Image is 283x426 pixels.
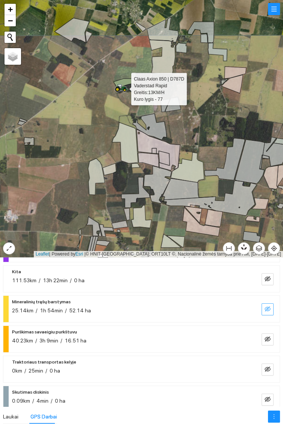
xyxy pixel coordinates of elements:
span: 16.51 ha [65,338,86,344]
span: Purškimas savaeigiu purkštuvu [12,327,77,336]
span: eye-invisible [265,306,271,313]
a: Zoom out [5,15,16,26]
span: Kita [12,267,21,276]
button: aim [268,242,280,254]
button: eye-invisible [262,333,274,345]
button: eye-invisible [262,394,274,406]
span: 0 ha [74,277,85,283]
button: Initiate a new search [5,32,16,43]
span: Skutimas diskinis [12,388,49,397]
a: Layers [5,48,21,65]
span: 0 ha [55,398,65,404]
span: / [39,277,41,283]
span: Traktoriaus transportas kelyje [12,358,76,367]
span: / [45,368,47,374]
button: eye-invisible [262,364,274,376]
span: 25.14km [12,307,33,313]
span: 52.14 ha [69,307,91,313]
span: / [70,277,72,283]
span: 40.23km [12,338,33,344]
span: / [65,307,67,313]
span: eye-invisible [265,336,271,343]
span: expand-alt [3,245,15,251]
span: / [32,398,34,404]
span: | [85,251,86,257]
span: / [61,338,62,344]
span: 4min [36,398,48,404]
span: eye-invisible [265,366,271,373]
span: 3h 9min [39,338,58,344]
span: / [36,307,38,313]
div: GPS Darbai [30,412,57,421]
span: 13h 22min [43,277,68,283]
span: − [8,16,13,25]
span: / [35,338,37,344]
button: column-width [223,242,235,254]
span: 0 ha [50,368,60,374]
button: expand-alt [3,242,15,254]
div: Laukai [3,412,18,421]
span: / [51,398,53,404]
span: / [24,368,26,374]
span: 25min [29,368,43,374]
span: eye-invisible [265,276,271,283]
a: Esri [76,251,83,257]
span: Mineralinių trąšų barstymas [12,297,71,306]
button: menu [268,3,280,15]
span: eye-invisible [265,396,271,403]
span: + [8,5,13,14]
span: column-width [223,245,235,251]
span: 0.09km [12,398,30,404]
button: eye-invisible [262,273,274,285]
span: 1h 54min [40,307,63,313]
div: | Powered by © HNIT-[GEOGRAPHIC_DATA]; ORT10LT ©, Nacionalinė žemės tarnyba prie AM, [DATE]-[DATE] [34,251,283,257]
a: Zoom in [5,4,16,15]
span: more [268,414,280,420]
span: aim [268,245,280,251]
span: 0km [12,368,22,374]
a: Leaflet [36,251,49,257]
button: more [268,411,280,423]
span: 111.53km [12,277,36,283]
button: eye-invisible [262,303,274,315]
